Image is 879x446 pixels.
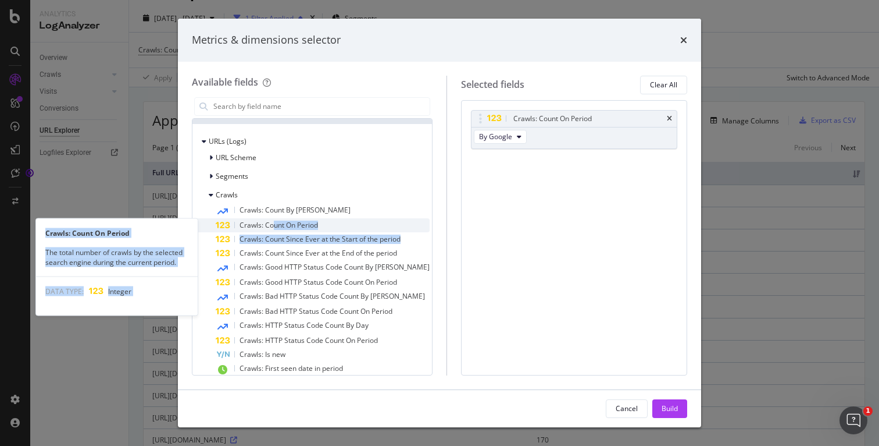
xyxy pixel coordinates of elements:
span: Crawls: First seen date in period [240,363,343,373]
iframe: Intercom live chat [839,406,867,434]
span: By Google [479,132,512,141]
span: Crawls: Count Since Ever at the Start of the period [240,234,401,244]
span: Crawls: Good HTTP Status Code Count By [PERSON_NAME] [240,262,430,272]
button: Clear All [640,76,687,94]
span: Crawls: Count Since Ever at the End of the period [240,248,397,258]
button: Build [652,399,687,418]
span: Crawls: Bad HTTP Status Code Count By [PERSON_NAME] [240,291,425,301]
span: Crawls: Count By [PERSON_NAME] [240,205,351,215]
div: Cancel [616,403,638,413]
button: Cancel [606,399,648,418]
div: Clear All [650,80,677,90]
input: Search by field name [212,98,430,115]
div: modal [178,19,701,427]
div: The total number of crawls by the selected search engine during the current period. [36,247,198,267]
span: Segments [216,171,248,181]
button: By Google [474,130,527,144]
span: URLs (Logs) [209,136,246,146]
div: Available fields [192,76,258,89]
span: Crawls: Good HTTP Status Code Count On Period [240,277,397,287]
div: Crawls: Count On Period [36,228,198,238]
span: URL Scheme [216,153,256,162]
div: Build [662,403,678,413]
div: Metrics & dimensions selector [192,33,341,48]
div: Selected fields [461,78,524,91]
div: Crawls: Count On PeriodtimesBy Google [471,110,677,149]
span: Crawls: Count On Period [240,220,318,230]
span: Crawls: HTTP Status Code Count On Period [240,335,378,345]
span: Crawls [216,190,238,200]
span: 1 [863,406,873,416]
div: times [667,115,672,122]
span: Crawls: HTTP Status Code Count By Day [240,320,369,330]
span: Crawls: Bad HTTP Status Code Count On Period [240,306,392,316]
div: Crawls: Count On Period [513,113,592,125]
div: times [680,33,687,48]
span: Crawls: Is new [240,349,285,359]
